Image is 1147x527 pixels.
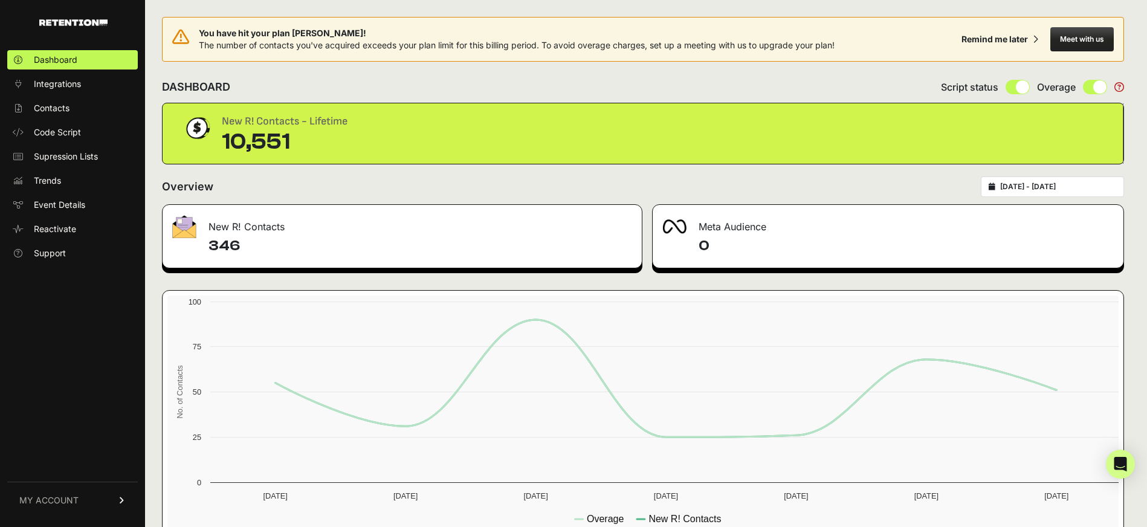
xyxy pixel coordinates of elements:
text: Overage [587,514,624,524]
span: Dashboard [34,54,77,66]
button: Meet with us [1050,27,1114,51]
text: [DATE] [914,491,939,500]
a: Dashboard [7,50,138,70]
div: Open Intercom Messenger [1106,450,1135,479]
text: [DATE] [1044,491,1068,500]
text: 25 [193,433,201,442]
span: Contacts [34,102,69,114]
div: 10,551 [222,130,347,154]
a: Support [7,244,138,263]
h2: Overview [162,178,213,195]
span: Reactivate [34,223,76,235]
text: No. of Contacts [175,365,184,418]
text: [DATE] [784,491,808,500]
img: fa-meta-2f981b61bb99beabf952f7030308934f19ce035c18b003e963880cc3fabeebb7.png [662,219,687,234]
span: Integrations [34,78,81,90]
span: Overage [1037,80,1076,94]
span: Supression Lists [34,150,98,163]
text: New R! Contacts [648,514,721,524]
a: Contacts [7,99,138,118]
text: 100 [189,297,201,306]
div: New R! Contacts [163,205,642,241]
span: You have hit your plan [PERSON_NAME]! [199,27,835,39]
button: Remind me later [957,28,1043,50]
a: Integrations [7,74,138,94]
a: Reactivate [7,219,138,239]
text: [DATE] [523,491,548,500]
img: fa-envelope-19ae18322b30453b285274b1b8af3d052b27d846a4fbe8435d1a52b978f639a2.png [172,215,196,238]
text: [DATE] [393,491,418,500]
text: 50 [193,387,201,396]
span: The number of contacts you've acquired exceeds your plan limit for this billing period. To avoid ... [199,40,835,50]
h4: 346 [208,236,632,256]
a: Event Details [7,195,138,215]
span: Script status [941,80,998,94]
span: Code Script [34,126,81,138]
text: [DATE] [263,491,288,500]
img: Retention.com [39,19,108,26]
span: Support [34,247,66,259]
h4: 0 [699,236,1114,256]
a: MY ACCOUNT [7,482,138,519]
a: Trends [7,171,138,190]
img: dollar-coin-05c43ed7efb7bc0c12610022525b4bbbb207c7efeef5aecc26f025e68dcafac9.png [182,113,212,143]
text: 0 [197,478,201,487]
a: Code Script [7,123,138,142]
span: MY ACCOUNT [19,494,79,506]
text: 75 [193,342,201,351]
div: Meta Audience [653,205,1123,241]
div: Remind me later [961,33,1028,45]
h2: DASHBOARD [162,79,230,95]
text: [DATE] [654,491,678,500]
div: New R! Contacts - Lifetime [222,113,347,130]
span: Trends [34,175,61,187]
a: Supression Lists [7,147,138,166]
span: Event Details [34,199,85,211]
